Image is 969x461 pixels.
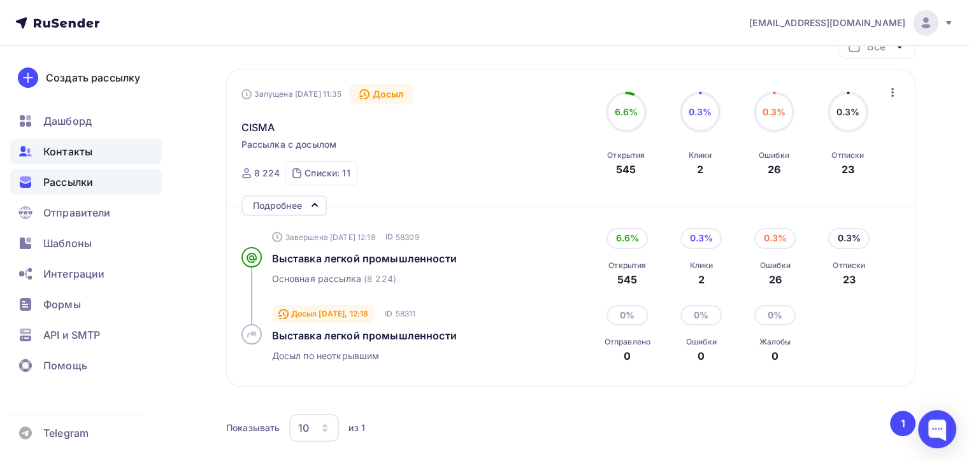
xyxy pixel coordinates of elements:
[749,10,954,36] a: [EMAIL_ADDRESS][DOMAIN_NAME]
[888,411,916,436] ul: Pagination
[760,260,791,271] div: Ошибки
[759,337,791,347] div: Жалобы
[305,167,350,180] div: Списки: 11
[607,305,648,325] div: 0%
[10,108,162,134] a: Дашборд
[833,260,865,271] div: Отписки
[867,39,885,54] div: Все
[226,422,280,434] div: Показывать
[298,420,309,436] div: 10
[608,260,646,271] div: Открытия
[762,106,786,117] span: 0.3%
[241,138,337,151] span: Рассылка с досылом
[385,308,392,320] span: ID
[43,266,104,281] span: Интеграции
[43,327,100,343] span: API и SMTP
[43,236,92,251] span: Шаблоны
[348,422,365,434] div: из 1
[697,162,703,177] div: 2
[272,273,361,285] span: Основная рассылка
[10,200,162,225] a: Отправители
[689,260,713,271] div: Клики
[46,70,140,85] div: Создать рассылку
[608,272,646,287] div: 545
[689,272,713,287] div: 2
[254,167,280,180] div: 8 224
[241,89,342,99] div: Запущена [DATE] 11:35
[614,106,638,117] span: 6.6%
[396,232,419,243] span: 58309
[833,272,865,287] div: 23
[754,305,796,325] div: 0%
[680,305,722,325] div: 0%
[385,230,393,243] span: ID
[241,120,275,135] span: CISMA
[768,162,780,177] div: 26
[43,425,89,441] span: Telegram
[686,348,717,364] div: 0
[43,144,92,159] span: Контакты
[272,350,380,362] span: Досыл по неоткрывшим
[686,337,717,347] div: Ошибки
[828,228,870,248] div: 0.3%
[836,106,859,117] span: 0.3%
[759,348,791,364] div: 0
[43,358,87,373] span: Помощь
[831,150,864,160] div: Отписки
[10,230,162,256] a: Шаблоны
[680,228,722,248] div: 0.3%
[272,251,563,266] a: Выставка легкой промышленности
[43,205,111,220] span: Отправители
[10,169,162,195] a: Рассылки
[759,150,789,160] div: Ошибки
[10,139,162,164] a: Контакты
[253,198,302,213] div: Подробнее
[607,150,645,160] div: Открытия
[395,308,415,319] span: 58311
[605,348,650,364] div: 0
[10,292,162,317] a: Формы
[349,84,413,104] div: Досыл
[749,17,905,29] span: [EMAIL_ADDRESS][DOMAIN_NAME]
[607,228,648,248] div: 6.6%
[842,162,854,177] div: 23
[272,329,457,342] span: Выставка легкой промышленности
[272,252,457,265] span: Выставка легкой промышленности
[285,232,375,243] span: Завершена [DATE] 12:18
[43,113,92,129] span: Дашборд
[760,272,791,287] div: 26
[688,106,712,117] span: 0.3%
[272,328,563,343] a: Выставка легкой промышленности
[838,34,915,59] button: Все
[605,337,650,347] div: Отправлено
[890,411,915,436] button: Go to page 1
[754,228,796,248] div: 0.3%
[43,174,93,190] span: Рассылки
[688,150,712,160] div: Клики
[616,162,636,177] div: 545
[43,297,81,312] span: Формы
[272,305,375,323] div: Досыл [DATE], 12:18
[289,413,340,443] button: 10
[364,273,396,285] span: (8 224)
